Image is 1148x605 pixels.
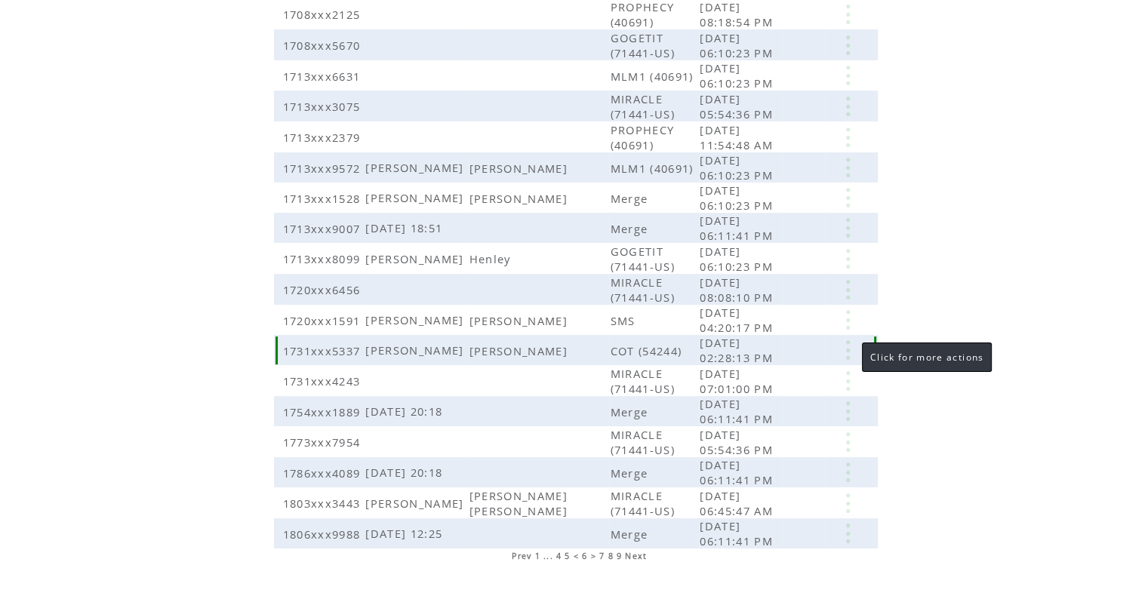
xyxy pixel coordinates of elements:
[700,488,777,518] span: [DATE] 06:45:47 AM
[611,191,652,206] span: Merge
[469,251,515,266] span: Henley
[535,551,540,561] a: 1
[700,60,777,91] span: [DATE] 06:10:23 PM
[469,191,571,206] span: [PERSON_NAME]
[283,191,365,206] span: 1713xxx1528
[365,496,467,511] span: [PERSON_NAME]
[611,244,679,274] span: GOGETIT (71441-US)
[611,313,639,328] span: SMS
[611,465,652,481] span: Merge
[700,335,777,365] span: [DATE] 02:28:13 PM
[365,251,467,266] span: [PERSON_NAME]
[283,435,365,450] span: 1773xxx7954
[700,122,777,152] span: [DATE] 11:54:48 AM
[700,396,777,426] span: [DATE] 06:11:41 PM
[611,404,652,419] span: Merge
[469,488,571,518] span: [PERSON_NAME] [PERSON_NAME]
[611,488,679,518] span: MIRACLE (71441-US)
[469,313,571,328] span: [PERSON_NAME]
[700,366,777,396] span: [DATE] 07:01:00 PM
[365,190,467,205] span: [PERSON_NAME]
[283,282,365,297] span: 1720xxx6456
[365,312,467,327] span: [PERSON_NAME]
[700,213,777,243] span: [DATE] 06:11:41 PM
[283,313,365,328] span: 1720xxx1591
[611,427,679,457] span: MIRACLE (71441-US)
[365,160,467,175] span: [PERSON_NAME]
[283,221,365,236] span: 1713xxx9007
[700,244,777,274] span: [DATE] 06:10:23 PM
[700,427,777,457] span: [DATE] 05:54:36 PM
[283,130,365,145] span: 1713xxx2379
[283,251,365,266] span: 1713xxx8099
[611,122,675,152] span: PROPHECY (40691)
[365,404,446,419] span: [DATE] 20:18
[283,69,365,84] span: 1713xxx6631
[611,366,679,396] span: MIRACLE (71441-US)
[283,527,365,542] span: 1806xxx9988
[469,343,571,358] span: [PERSON_NAME]
[599,551,605,561] a: 7
[283,7,365,22] span: 1708xxx2125
[283,161,365,176] span: 1713xxx9572
[870,351,983,364] span: Click for more actions
[283,38,365,53] span: 1708xxx5670
[700,152,777,183] span: [DATE] 06:10:23 PM
[700,275,777,305] span: [DATE] 08:08:10 PM
[700,30,777,60] span: [DATE] 06:10:23 PM
[608,551,614,561] a: 8
[512,551,531,561] a: Prev
[283,343,365,358] span: 1731xxx5337
[283,496,365,511] span: 1803xxx3443
[700,91,777,121] span: [DATE] 05:54:36 PM
[611,343,686,358] span: COT (54244)
[365,342,467,358] span: [PERSON_NAME]
[543,551,553,561] span: ...
[611,161,697,176] span: MLM1 (40691)
[611,91,679,121] span: MIRACLE (71441-US)
[283,373,365,388] span: 1731xxx4243
[700,518,777,548] span: [DATE] 06:11:41 PM
[700,457,777,487] span: [DATE] 06:11:41 PM
[617,551,622,561] a: 9
[283,404,365,419] span: 1754xxx1889
[365,220,446,235] span: [DATE] 18:51
[625,551,647,561] a: Next
[283,99,365,114] span: 1713xxx3075
[611,221,652,236] span: Merge
[283,465,365,481] span: 1786xxx4089
[611,275,679,305] span: MIRACLE (71441-US)
[611,69,697,84] span: MLM1 (40691)
[700,305,777,335] span: [DATE] 04:20:17 PM
[565,551,570,561] a: 5
[611,527,652,542] span: Merge
[700,183,777,213] span: [DATE] 06:10:23 PM
[611,30,679,60] span: GOGETIT (71441-US)
[556,551,562,561] a: 4
[574,551,597,561] span: < 6 >
[365,465,446,480] span: [DATE] 20:18
[469,161,571,176] span: [PERSON_NAME]
[365,526,446,541] span: [DATE] 12:25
